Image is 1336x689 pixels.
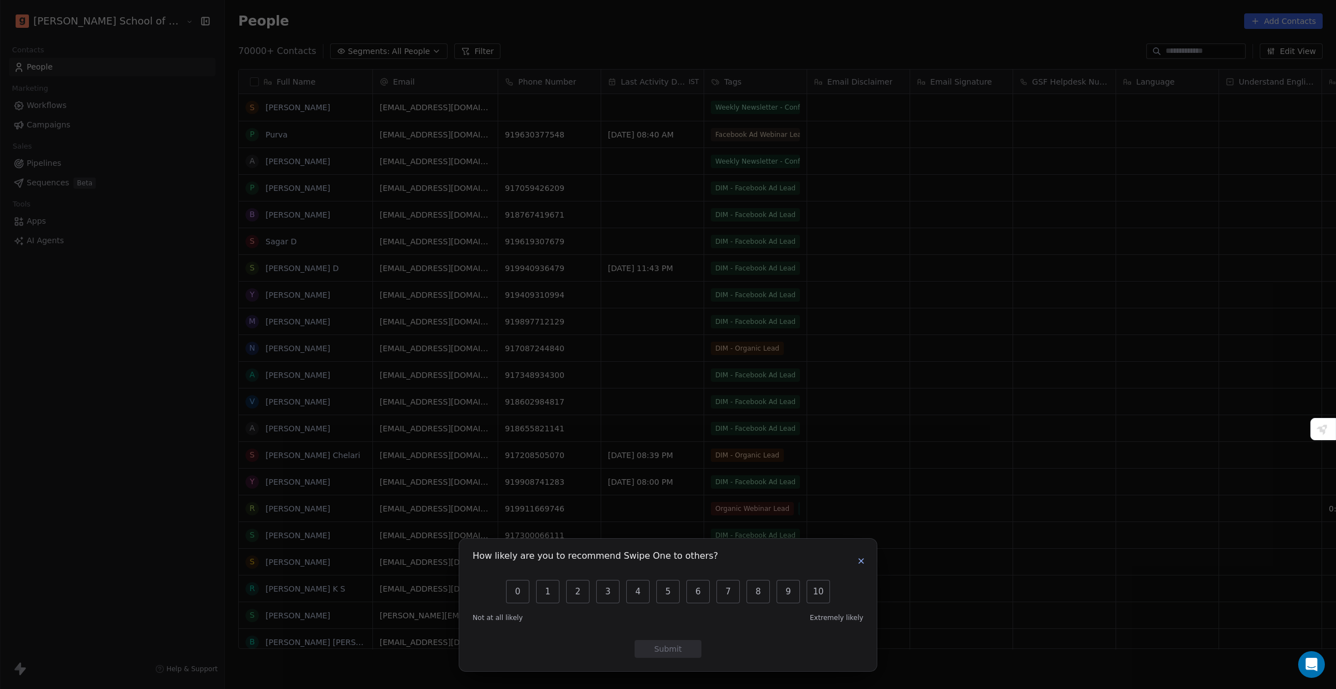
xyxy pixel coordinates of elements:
[686,580,710,603] button: 6
[810,613,863,622] span: Extremely likely
[635,640,701,658] button: Submit
[626,580,650,603] button: 4
[777,580,800,603] button: 9
[716,580,740,603] button: 7
[473,552,718,563] h1: How likely are you to recommend Swipe One to others?
[536,580,559,603] button: 1
[596,580,620,603] button: 3
[656,580,680,603] button: 5
[473,613,523,622] span: Not at all likely
[566,580,590,603] button: 2
[746,580,770,603] button: 8
[807,580,830,603] button: 10
[506,580,529,603] button: 0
